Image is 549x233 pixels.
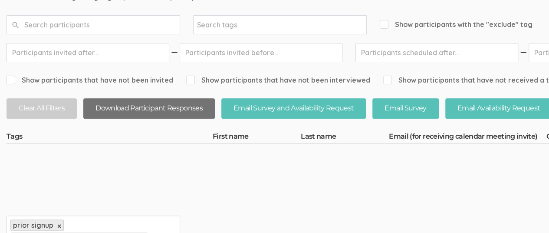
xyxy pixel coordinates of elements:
[7,132,213,144] th: Tags
[83,98,215,119] button: Download Participant Responses
[221,98,366,119] button: Email Survey and Availability Request
[170,43,179,62] img: dash.svg
[186,75,370,85] span: Show participants that have not been interviewed
[372,98,438,119] button: Email Survey
[197,19,251,30] input: Search tags
[213,132,301,144] th: First name
[7,15,180,34] input: Search participants
[380,20,533,30] span: Show participants with the "exclude" tag
[355,43,518,62] input: Participants scheduled after...
[13,221,53,230] span: prior signup
[389,132,546,144] th: Email (for receiving calendar meeting invite)
[7,43,169,62] input: Participants invited after...
[301,132,389,144] th: Last name
[519,43,528,62] img: dash.svg
[7,75,173,85] span: Show participants that have not been invited
[57,223,61,230] a: ×
[7,98,77,119] button: Clear All Filters
[180,43,342,62] input: Participants invited before...
[506,191,549,233] iframe: Chat Widget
